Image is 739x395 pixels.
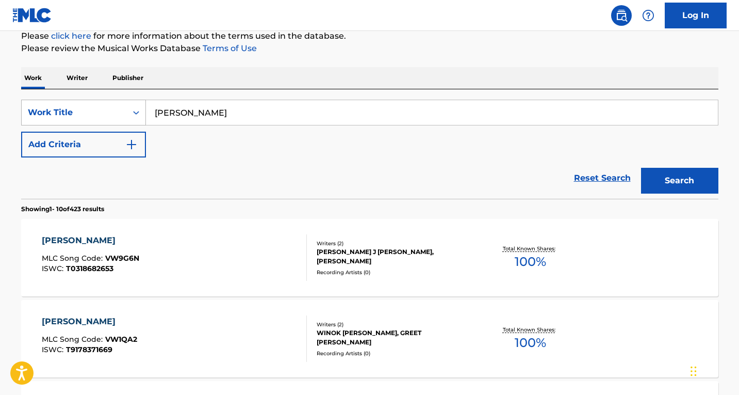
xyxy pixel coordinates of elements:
p: Showing 1 - 10 of 423 results [21,204,104,214]
span: MLC Song Code : [42,335,105,344]
a: Public Search [611,5,632,26]
form: Search Form [21,100,718,199]
span: ISWC : [42,264,66,273]
div: Help [638,5,659,26]
div: Drag [691,356,697,387]
p: Total Known Shares: [503,245,558,252]
div: Recording Artists ( 0 ) [317,268,472,276]
span: VW1QA2 [105,335,137,344]
p: Please for more information about the terms used in the database. [21,30,718,42]
img: 9d2ae6d4665cec9f34b9.svg [125,138,138,151]
iframe: Chat Widget [687,345,739,395]
div: WINOK [PERSON_NAME], GREET [PERSON_NAME] [317,328,472,347]
div: [PERSON_NAME] [42,315,137,328]
span: T9178371669 [66,345,112,354]
img: MLC Logo [12,8,52,23]
div: [PERSON_NAME] [42,234,139,247]
a: Reset Search [569,167,636,189]
div: Recording Artists ( 0 ) [317,350,472,357]
div: Writers ( 2 ) [317,321,472,328]
button: Add Criteria [21,132,146,157]
p: Please review the Musical Works Database [21,42,718,55]
a: Terms of Use [201,43,257,53]
p: Total Known Shares: [503,326,558,334]
span: VW9G6N [105,254,139,263]
button: Search [641,168,718,194]
p: Publisher [109,67,146,89]
span: 100 % [515,334,546,352]
a: [PERSON_NAME]MLC Song Code:VW9G6NISWC:T0318682653Writers (2)[PERSON_NAME] J [PERSON_NAME], [PERSO... [21,219,718,296]
p: Work [21,67,45,89]
div: Work Title [28,106,121,119]
div: Writers ( 2 ) [317,240,472,247]
span: 100 % [515,252,546,271]
img: help [642,9,654,22]
span: ISWC : [42,345,66,354]
a: [PERSON_NAME]MLC Song Code:VW1QA2ISWC:T9178371669Writers (2)WINOK [PERSON_NAME], GREET [PERSON_NA... [21,300,718,377]
a: click here [51,31,91,41]
a: Log In [665,3,727,28]
img: search [615,9,628,22]
div: [PERSON_NAME] J [PERSON_NAME], [PERSON_NAME] [317,247,472,266]
span: T0318682653 [66,264,113,273]
p: Writer [63,67,91,89]
span: MLC Song Code : [42,254,105,263]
